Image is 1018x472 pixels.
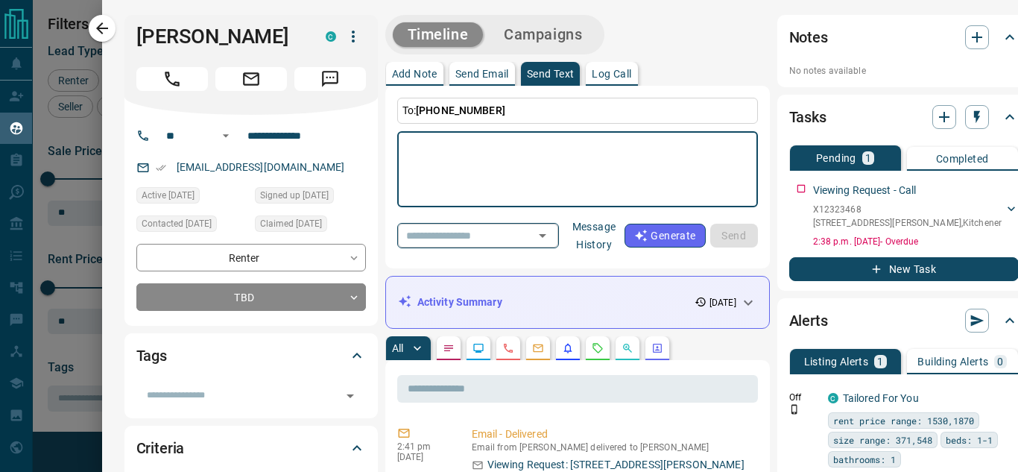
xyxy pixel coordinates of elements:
[136,25,303,48] h1: [PERSON_NAME]
[142,188,195,203] span: Active [DATE]
[865,153,871,163] p: 1
[828,393,838,403] div: condos.ca
[804,356,869,367] p: Listing Alerts
[936,154,989,164] p: Completed
[455,69,509,79] p: Send Email
[340,386,361,406] button: Open
[255,187,366,208] div: Fri Sep 12 2025
[622,342,633,354] svg: Opportunities
[136,215,247,236] div: Fri Sep 12 2025
[417,295,502,310] p: Activity Summary
[532,225,553,246] button: Open
[294,67,366,91] span: Message
[416,104,505,116] span: [PHONE_NUMBER]
[843,392,919,404] a: Tailored For You
[392,69,437,79] p: Add Note
[397,441,449,452] p: 2:41 pm
[326,31,336,42] div: condos.ca
[997,356,1003,367] p: 0
[156,163,166,173] svg: Email Verified
[136,436,185,460] h2: Criteria
[789,404,800,415] svg: Push Notification Only
[789,25,828,49] h2: Notes
[502,342,514,354] svg: Calls
[472,342,484,354] svg: Lead Browsing Activity
[816,153,856,163] p: Pending
[592,342,604,354] svg: Requests
[215,67,287,91] span: Email
[136,283,366,311] div: TBD
[136,244,366,271] div: Renter
[877,356,883,367] p: 1
[917,356,988,367] p: Building Alerts
[625,224,705,248] button: Generate
[397,452,449,462] p: [DATE]
[260,216,322,231] span: Claimed [DATE]
[709,296,736,309] p: [DATE]
[443,342,455,354] svg: Notes
[813,216,1002,230] p: [STREET_ADDRESS][PERSON_NAME] , Kitchener
[813,203,1002,216] p: X12323468
[472,442,752,453] p: Email from [PERSON_NAME] delivered to [PERSON_NAME]
[136,338,366,374] div: Tags
[651,342,663,354] svg: Agent Actions
[532,342,544,354] svg: Emails
[255,215,366,236] div: Fri Sep 12 2025
[562,342,574,354] svg: Listing Alerts
[563,215,625,257] button: Message History
[136,67,208,91] span: Call
[393,22,484,47] button: Timeline
[592,69,631,79] p: Log Call
[789,105,826,129] h2: Tasks
[789,391,819,404] p: Off
[527,69,575,79] p: Send Text
[142,216,212,231] span: Contacted [DATE]
[489,22,597,47] button: Campaigns
[833,452,896,467] span: bathrooms: 1
[136,187,247,208] div: Fri Sep 12 2025
[177,161,345,173] a: [EMAIL_ADDRESS][DOMAIN_NAME]
[392,343,404,353] p: All
[833,432,932,447] span: size range: 371,548
[398,289,757,316] div: Activity Summary[DATE]
[136,344,167,368] h2: Tags
[136,430,366,466] div: Criteria
[946,432,993,447] span: beds: 1-1
[789,309,828,333] h2: Alerts
[833,413,974,428] span: rent price range: 1530,1870
[260,188,329,203] span: Signed up [DATE]
[217,127,235,145] button: Open
[813,183,917,198] p: Viewing Request - Call
[397,98,758,124] p: To:
[472,427,752,442] p: Email - Delivered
